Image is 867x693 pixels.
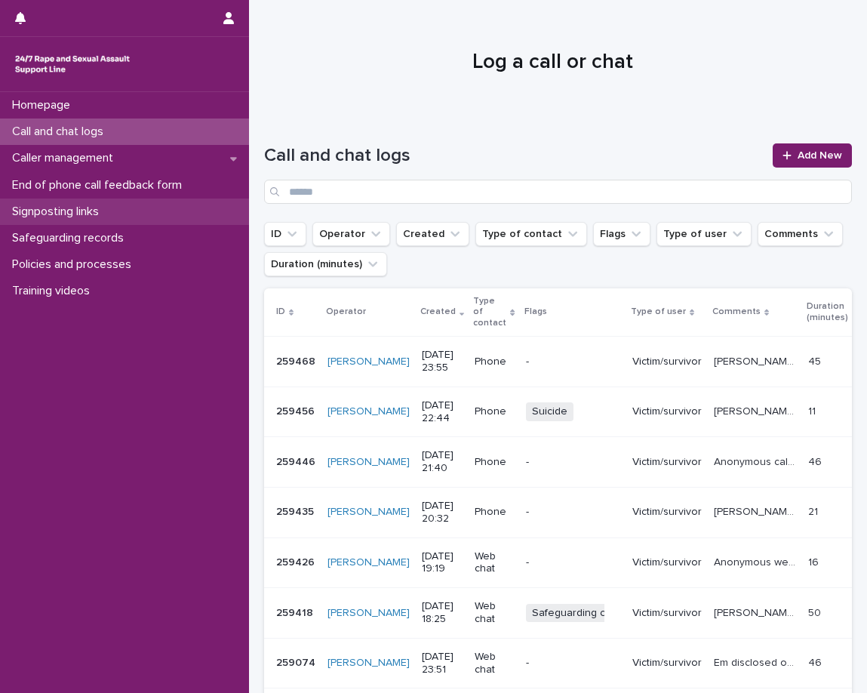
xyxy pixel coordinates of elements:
[327,657,410,670] a: [PERSON_NAME]
[475,651,513,676] p: Web chat
[475,356,513,368] p: Phone
[808,402,819,418] p: 11
[593,222,650,246] button: Flags
[714,453,799,469] p: Anonymous caller disclosed historic repeated sexual violence perpetrated by ex-partner in domesti...
[632,456,702,469] p: Victim/survivor
[6,284,102,298] p: Training videos
[632,356,702,368] p: Victim/survivor
[420,303,456,320] p: Created
[264,252,387,276] button: Duration (minutes)
[422,550,463,576] p: [DATE] 19:19
[6,257,143,272] p: Policies and processes
[526,506,620,519] p: -
[276,654,318,670] p: 259074
[422,449,463,475] p: [DATE] 21:40
[475,600,513,626] p: Web chat
[632,556,702,569] p: Victim/survivor
[632,657,702,670] p: Victim/survivor
[276,303,285,320] p: ID
[327,607,410,620] a: [PERSON_NAME]
[524,303,547,320] p: Flags
[714,604,799,620] p: Alisha disclosed domestic violence, physical violence and repeated sexual violence including rape...
[327,405,410,418] a: [PERSON_NAME]
[422,600,463,626] p: [DATE] 18:25
[276,402,318,418] p: 259456
[422,500,463,525] p: [DATE] 20:32
[475,456,513,469] p: Phone
[712,303,761,320] p: Comments
[808,553,822,569] p: 16
[475,506,513,519] p: Phone
[326,303,366,320] p: Operator
[475,405,513,418] p: Phone
[264,180,852,204] input: Search
[276,604,316,620] p: 259418
[526,604,646,623] span: Safeguarding concern
[422,349,463,374] p: [DATE] 23:55
[473,293,506,331] p: Type of contact
[808,503,821,519] p: 21
[773,143,852,168] a: Add New
[807,298,848,326] p: Duration (minutes)
[6,125,115,139] p: Call and chat logs
[276,453,318,469] p: 259446
[6,178,194,192] p: End of phone call feedback form
[264,145,764,167] h1: Call and chat logs
[327,456,410,469] a: [PERSON_NAME]
[632,506,702,519] p: Victim/survivor
[808,353,824,368] p: 45
[632,607,702,620] p: Victim/survivor
[12,49,133,79] img: rhQMoQhaT3yELyF149Cw
[526,356,620,368] p: -
[808,604,824,620] p: 50
[526,556,620,569] p: -
[526,402,573,421] span: Suicide
[276,503,317,519] p: 259435
[631,303,686,320] p: Type of user
[808,654,825,670] p: 46
[312,222,390,246] button: Operator
[327,556,410,569] a: [PERSON_NAME]
[276,553,318,569] p: 259426
[6,98,82,112] p: Homepage
[798,150,842,161] span: Add New
[422,651,463,676] p: [DATE] 23:51
[396,222,469,246] button: Created
[632,405,702,418] p: Victim/survivor
[264,50,841,75] h1: Log a call or chat
[264,222,306,246] button: ID
[475,222,587,246] button: Type of contact
[714,353,799,368] p: Anna disclosed domestic abuse over multiple years and rape perpetrated by husband. Discussed abus...
[714,553,799,569] p: Anonymous webchat user disclosed sexual violence perpetrated by boyfriend. Discussed emotions, bo...
[758,222,843,246] button: Comments
[422,399,463,425] p: [DATE] 22:44
[656,222,752,246] button: Type of user
[475,550,513,576] p: Web chat
[6,205,111,219] p: Signposting links
[714,503,799,519] p: Hanida disclosed historic childhood sexual abuse - safeguarded, reported and perpetrator recently...
[808,453,825,469] p: 46
[327,356,410,368] a: [PERSON_NAME]
[526,456,620,469] p: -
[6,151,125,165] p: Caller management
[714,654,799,670] p: Em disclosed ongoing repeated sexual violence perpetrated by partner. Discussed abuse, emotions, ...
[6,231,136,245] p: Safeguarding records
[327,506,410,519] a: [PERSON_NAME]
[276,353,318,368] p: 259468
[526,657,620,670] p: -
[714,402,799,418] p: Erna shared that they have experienced abuse. They enquired about our confidentiality at the star...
